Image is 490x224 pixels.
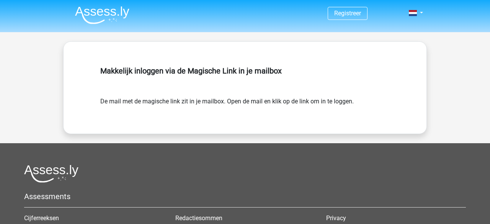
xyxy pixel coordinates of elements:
[100,66,390,75] h5: Makkelijk inloggen via de Magische Link in je mailbox
[24,192,466,201] h5: Assessments
[24,165,78,183] img: Assessly logo
[75,6,129,24] img: Assessly
[100,97,390,106] form: De mail met de magische link zit in je mailbox. Open de mail en klik op de link om in te loggen.
[326,214,346,222] a: Privacy
[24,214,59,222] a: Cijferreeksen
[334,10,361,17] a: Registreer
[175,214,222,222] a: Redactiesommen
